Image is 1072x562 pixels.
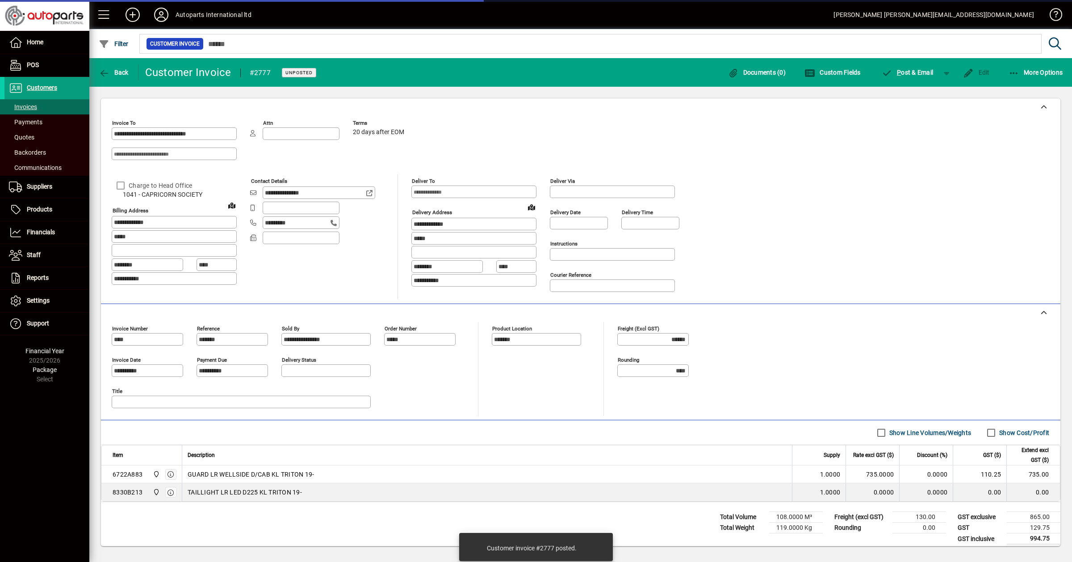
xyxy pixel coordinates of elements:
td: 865.00 [1007,512,1060,523]
td: GST [953,523,1007,533]
span: Communications [9,164,62,171]
span: Filter [99,40,129,47]
span: Products [27,206,52,213]
span: 20 days after EOM [353,129,404,136]
span: Customers [27,84,57,91]
span: Central [151,469,161,479]
a: Settings [4,290,89,312]
span: Discount (%) [917,450,947,460]
span: Support [27,320,49,327]
span: 1.0000 [820,488,841,497]
span: ost & Email [882,69,934,76]
a: Invoices [4,99,89,114]
td: 108.0000 M³ [769,512,823,523]
label: Show Cost/Profit [997,428,1049,437]
td: 0.00 [892,523,946,533]
span: Payments [9,118,42,126]
a: View on map [225,198,239,212]
a: Suppliers [4,176,89,198]
span: Extend excl GST ($) [1012,445,1049,465]
a: Backorders [4,145,89,160]
mat-label: Courier Reference [550,272,591,278]
span: Rate excl GST ($) [853,450,894,460]
span: Financials [27,228,55,236]
div: 8330B213 [113,488,142,497]
td: 0.00 [953,483,1006,501]
span: P [897,69,901,76]
span: Documents (0) [728,69,786,76]
mat-label: Order number [385,325,417,332]
mat-label: Sold by [282,325,299,332]
span: Invoices [9,103,37,110]
a: Financials [4,221,89,244]
mat-label: Deliver To [412,178,435,184]
a: Products [4,199,89,221]
span: Staff [27,251,41,258]
div: #2777 [250,66,271,80]
button: More Options [1006,64,1065,80]
td: 110.25 [953,465,1006,483]
td: 0.00 [1006,483,1060,501]
span: TAILLIGHT LR LED D225 KL TRITON 19- [188,488,302,497]
mat-label: Delivery date [550,209,581,216]
span: Package [33,366,57,373]
td: 994.75 [1007,533,1060,545]
button: Custom Fields [802,64,863,80]
button: Post & Email [877,64,938,80]
span: Item [113,450,123,460]
span: Financial Year [25,347,64,355]
button: Back [96,64,131,80]
td: 735.00 [1006,465,1060,483]
span: 1.0000 [820,470,841,479]
span: Quotes [9,134,34,141]
span: POS [27,61,39,68]
a: Communications [4,160,89,175]
td: Freight (excl GST) [830,512,892,523]
span: Description [188,450,215,460]
a: Staff [4,244,89,266]
td: 0.0000 [899,465,953,483]
mat-label: Rounding [618,357,639,363]
span: Home [27,38,43,46]
span: Edit [963,69,990,76]
button: Filter [96,36,131,52]
span: Terms [353,120,406,126]
a: Reports [4,267,89,289]
span: Supply [824,450,840,460]
a: View on map [524,200,539,214]
span: Unposted [285,70,313,76]
button: Documents (0) [725,64,788,80]
mat-label: Title [112,388,122,394]
mat-label: Product location [492,325,532,332]
mat-label: Payment due [197,357,227,363]
button: Edit [961,64,992,80]
mat-label: Attn [263,120,273,126]
td: 119.0000 Kg [769,523,823,533]
div: Customer Invoice [145,65,231,80]
div: 735.0000 [851,470,894,479]
app-page-header-button: Back [89,64,138,80]
mat-label: Delivery time [622,209,653,216]
td: GST inclusive [953,533,1007,545]
mat-label: Delivery status [282,357,316,363]
mat-label: Reference [197,325,220,332]
div: [PERSON_NAME] [PERSON_NAME][EMAIL_ADDRESS][DOMAIN_NAME] [833,8,1034,22]
a: Support [4,313,89,335]
td: 130.00 [892,512,946,523]
mat-label: Instructions [550,241,578,247]
td: Total Volume [716,512,769,523]
a: Quotes [4,130,89,145]
span: Suppliers [27,183,52,190]
div: 0.0000 [851,488,894,497]
td: GST exclusive [953,512,1007,523]
a: Knowledge Base [1043,2,1061,31]
td: Total Weight [716,523,769,533]
span: Backorders [9,149,46,156]
mat-label: Invoice To [112,120,136,126]
button: Add [118,7,147,23]
td: 0.0000 [899,483,953,501]
mat-label: Freight (excl GST) [618,325,659,332]
div: 6722A883 [113,470,142,479]
span: Reports [27,274,49,281]
a: Payments [4,114,89,130]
